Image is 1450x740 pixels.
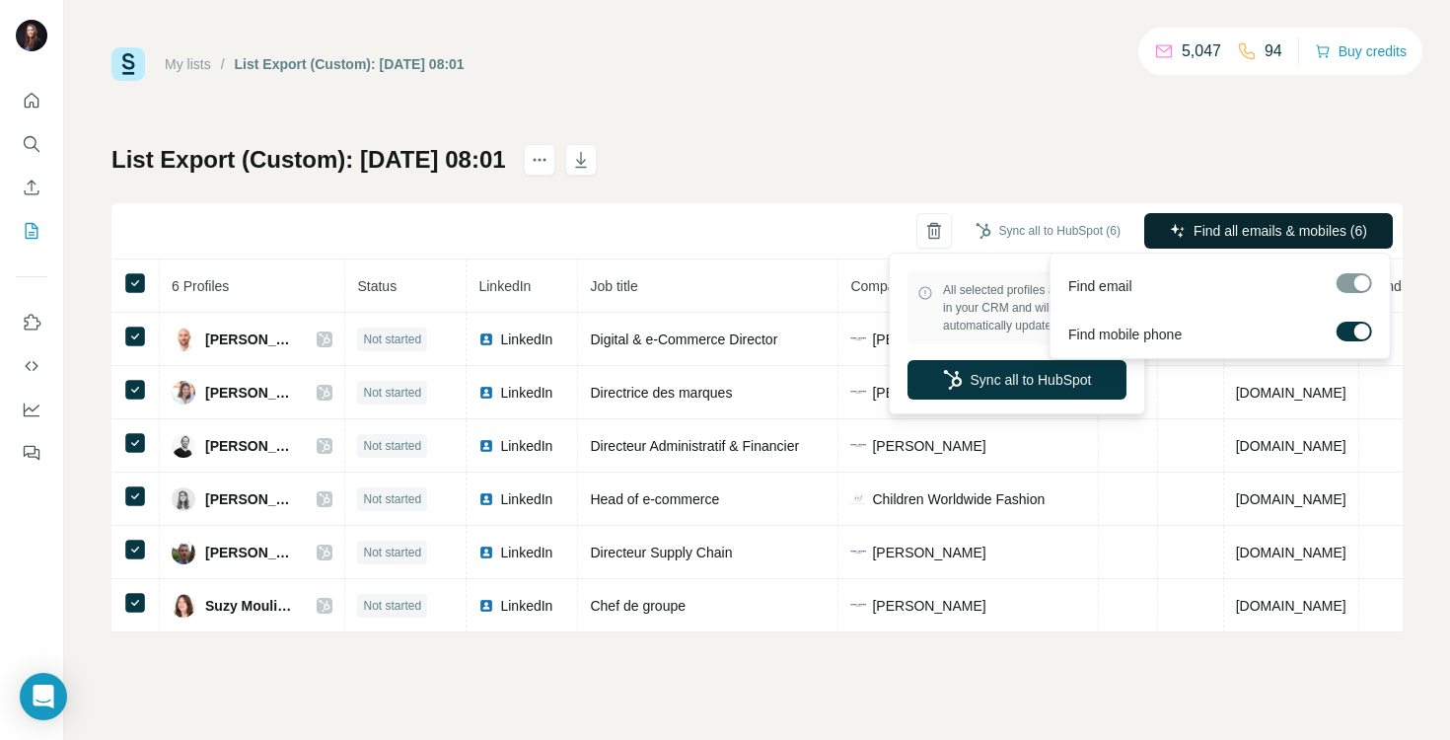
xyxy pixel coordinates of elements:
img: Surfe Logo [111,47,145,81]
button: actions [524,144,555,176]
span: All selected profiles already exist in your CRM and will be automatically updated. [943,281,1117,334]
span: Directrice des marques [590,385,732,401]
img: company-logo [850,391,866,394]
img: LinkedIn logo [478,332,494,347]
button: Buy credits [1315,37,1407,65]
button: Dashboard [16,392,47,427]
span: [PERSON_NAME] [872,330,985,349]
span: [PERSON_NAME] [872,436,985,456]
img: LinkedIn logo [478,491,494,507]
span: [DOMAIN_NAME] [1236,545,1346,560]
span: LinkedIn [478,278,531,294]
img: Avatar [172,541,195,564]
button: Quick start [16,83,47,118]
span: Not started [363,384,421,402]
img: company-logo [850,604,866,607]
span: [PERSON_NAME] [205,436,297,456]
img: Avatar [172,434,195,458]
span: [PERSON_NAME] [872,383,985,403]
button: Find all emails & mobiles (6) [1144,213,1393,249]
span: [DOMAIN_NAME] [1236,438,1346,454]
span: LinkedIn [500,436,552,456]
span: Not started [363,437,421,455]
span: [PERSON_NAME] [205,543,297,562]
img: LinkedIn logo [478,385,494,401]
button: Search [16,126,47,162]
span: [PERSON_NAME] [872,543,985,562]
span: Chef de groupe [590,598,686,614]
span: Job title [590,278,637,294]
span: [PERSON_NAME] [872,596,985,616]
button: Enrich CSV [16,170,47,205]
img: company-logo [850,444,866,447]
span: Suzy Mouliéras [205,596,297,616]
img: Avatar [172,381,195,405]
span: Digital & e-Commerce Director [590,332,777,347]
span: [DOMAIN_NAME] [1236,598,1346,614]
span: Head of e-commerce [590,491,719,507]
img: company-logo [850,551,866,554]
span: [PERSON_NAME] [205,330,297,349]
img: company-logo [850,491,866,507]
button: Feedback [16,435,47,471]
span: Not started [363,490,421,508]
img: LinkedIn logo [478,545,494,560]
span: Directeur Supply Chain [590,545,732,560]
div: Open Intercom Messenger [20,673,67,720]
button: Use Surfe on LinkedIn [16,305,47,340]
span: [DOMAIN_NAME] [1236,491,1346,507]
span: 6 Profiles [172,278,229,294]
img: Avatar [172,594,195,618]
h1: List Export (Custom): [DATE] 08:01 [111,144,506,176]
span: Directeur Administratif & Financier [590,438,799,454]
img: LinkedIn logo [478,438,494,454]
span: LinkedIn [500,330,552,349]
li: / [221,54,225,74]
span: Status [357,278,397,294]
span: [DOMAIN_NAME] [1236,385,1346,401]
span: Company [850,278,909,294]
p: 5,047 [1182,39,1221,63]
span: LinkedIn [500,383,552,403]
button: My lists [16,213,47,249]
span: Not started [363,544,421,561]
span: LinkedIn [500,596,552,616]
span: Find email [1068,276,1132,296]
span: Not started [363,331,421,348]
span: Find all emails & mobiles (6) [1194,221,1367,241]
span: Not started [363,597,421,615]
img: Avatar [172,328,195,351]
span: Find mobile phone [1068,325,1182,344]
button: Sync all to HubSpot (6) [962,216,1134,246]
img: Avatar [16,20,47,51]
span: LinkedIn [500,543,552,562]
div: List Export (Custom): [DATE] 08:01 [235,54,465,74]
p: 94 [1265,39,1282,63]
span: LinkedIn [500,489,552,509]
span: Landline [1371,278,1423,294]
img: Avatar [172,487,195,511]
img: company-logo [850,337,866,340]
span: Children Worldwide Fashion [872,489,1045,509]
button: Use Surfe API [16,348,47,384]
button: Sync all to HubSpot [907,360,1126,400]
span: [PERSON_NAME] [205,489,297,509]
img: LinkedIn logo [478,598,494,614]
a: My lists [165,56,211,72]
span: [PERSON_NAME] [205,383,297,403]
